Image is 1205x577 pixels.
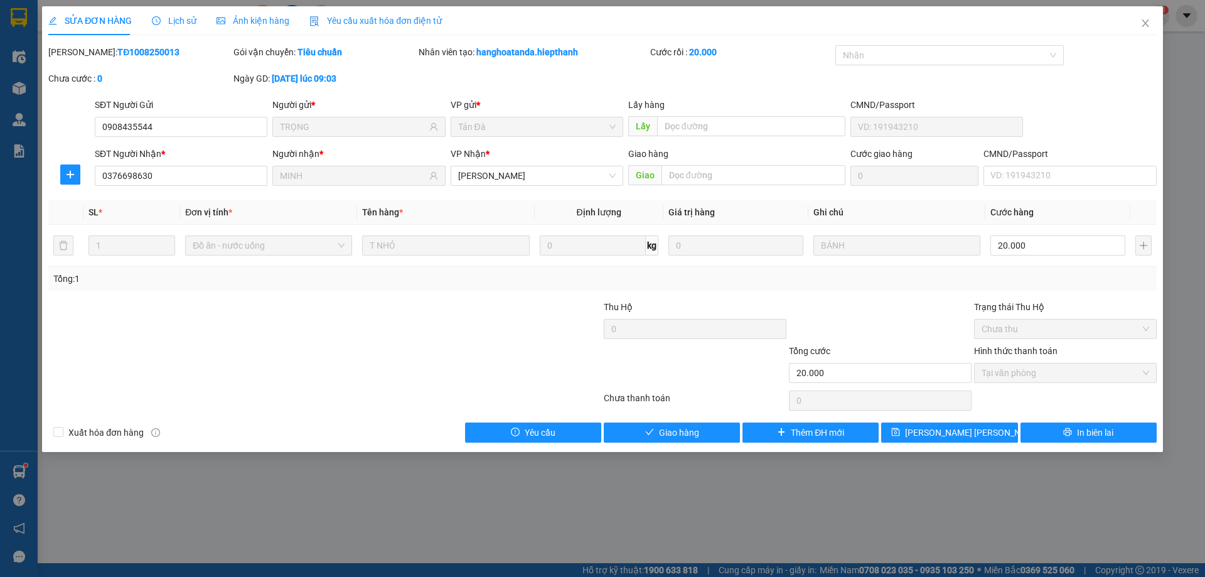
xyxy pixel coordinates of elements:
b: Công Ty xe khách HIỆP THÀNH [40,10,144,86]
label: Hình thức thanh toán [974,346,1058,356]
div: Người gửi [272,98,445,112]
span: printer [1063,428,1072,438]
span: Cước hàng [990,207,1034,217]
button: printerIn biên lai [1020,423,1157,443]
b: hanghoatanda.hiepthanh [476,47,578,57]
input: Dọc đường [657,116,845,136]
input: VD: 191943210 [850,117,1023,137]
button: checkGiao hàng [604,423,740,443]
span: Định lượng [577,207,621,217]
b: [DATE] lúc 09:03 [272,73,336,84]
span: kg [646,235,658,256]
input: 0 [668,235,803,256]
span: plus [61,170,80,180]
div: CMND/Passport [850,98,1023,112]
input: Ghi Chú [813,235,980,256]
span: Lấy [628,116,657,136]
span: Giao [628,165,661,185]
span: Giao hàng [659,426,699,439]
span: Thêm ĐH mới [791,426,844,439]
span: Chưa thu [982,320,1149,338]
span: Yêu cầu xuất hóa đơn điện tử [309,16,442,26]
input: Tên người gửi [280,120,426,134]
span: VP Nhận [451,149,486,159]
div: CMND/Passport [983,147,1156,161]
div: Cước rồi : [650,45,833,59]
span: check [645,428,654,438]
th: Ghi chú [808,200,985,225]
span: [PERSON_NAME] [PERSON_NAME] [905,426,1041,439]
span: SL [88,207,99,217]
span: Tổng cước [789,346,830,356]
div: VP gửi [451,98,623,112]
span: Thu Hộ [604,302,633,312]
div: SĐT Người Nhận [95,147,267,161]
span: Ảnh kiện hàng [217,16,289,26]
b: TĐ1008250013 [117,47,179,57]
h2: VP Nhận: Tản Đà [66,90,303,169]
span: Yêu cầu [525,426,555,439]
span: SỬA ĐƠN HÀNG [48,16,132,26]
label: Cước giao hàng [850,149,913,159]
h2: TC1208250036 [7,90,101,111]
button: Close [1128,6,1163,41]
div: Ngày GD: [233,72,416,85]
span: user [429,171,438,180]
div: Chưa cước : [48,72,231,85]
span: Đồ ăn - nước uống [193,236,345,255]
span: close [1140,18,1150,28]
span: Tản Đà [458,117,616,136]
b: Tiêu chuẩn [297,47,342,57]
input: Cước giao hàng [850,166,978,186]
input: VD: Bàn, Ghế [362,235,529,256]
button: plus [60,164,80,185]
span: Tại văn phòng [982,364,1149,382]
div: Nhân viên tạo: [419,45,648,59]
img: icon [309,16,319,26]
div: SĐT Người Gửi [95,98,267,112]
span: clock-circle [152,16,161,25]
span: exclamation-circle [511,428,520,438]
span: Xuất hóa đơn hàng [63,426,149,439]
span: save [891,428,900,438]
button: plus [1135,235,1152,256]
span: edit [48,16,57,25]
span: Tên hàng [362,207,403,217]
button: exclamation-circleYêu cầu [465,423,601,443]
span: Giá trị hàng [668,207,715,217]
b: [DOMAIN_NAME] [168,10,303,31]
span: picture [217,16,225,25]
span: info-circle [151,428,160,437]
b: 0 [97,73,102,84]
button: plusThêm ĐH mới [742,423,879,443]
div: Gói vận chuyển: [233,45,416,59]
span: Lấy hàng [628,100,665,110]
div: Người nhận [272,147,445,161]
div: Trạng thái Thu Hộ [974,300,1157,314]
span: user [429,122,438,131]
span: In biên lai [1077,426,1113,439]
div: Chưa thanh toán [602,391,788,413]
button: delete [53,235,73,256]
span: Giao hàng [628,149,668,159]
button: save[PERSON_NAME] [PERSON_NAME] [881,423,1017,443]
span: Tân Châu [458,166,616,185]
div: Tổng: 1 [53,272,465,286]
input: Dọc đường [661,165,845,185]
span: Đơn vị tính [185,207,232,217]
span: plus [777,428,786,438]
input: Tên người nhận [280,169,426,183]
span: Lịch sử [152,16,196,26]
b: 20.000 [689,47,717,57]
div: [PERSON_NAME]: [48,45,231,59]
